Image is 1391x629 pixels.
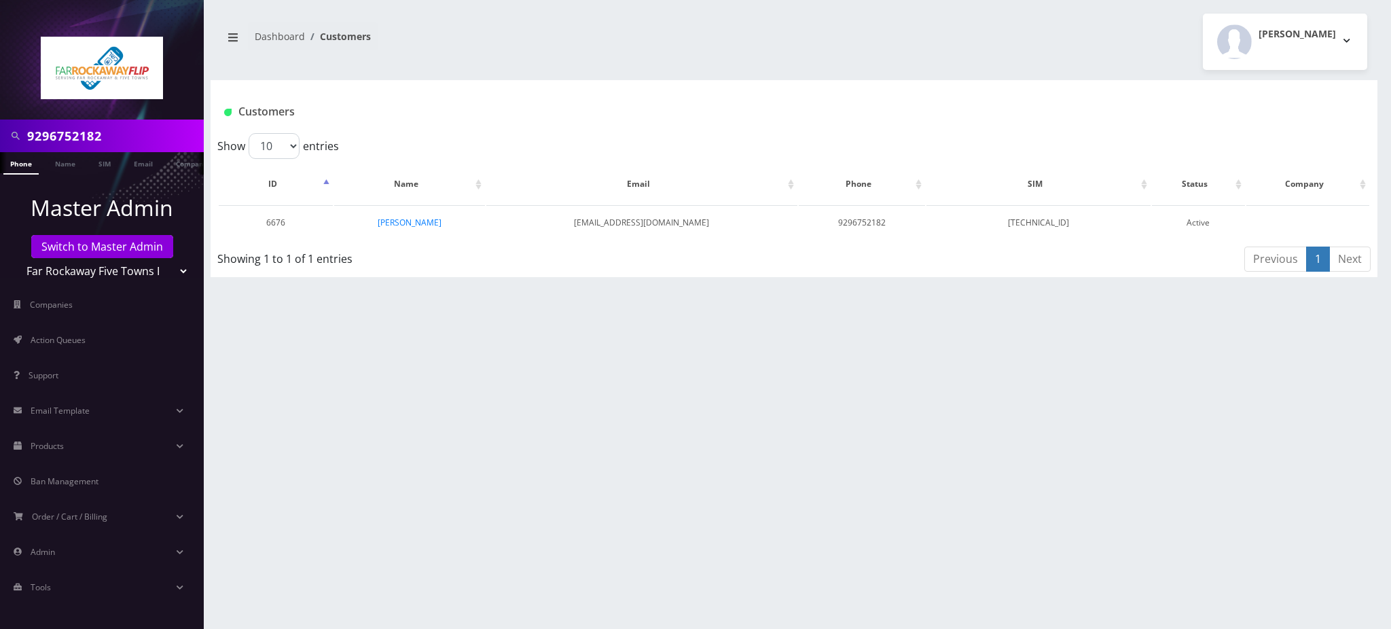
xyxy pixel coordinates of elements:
[31,546,55,558] span: Admin
[1152,205,1244,240] td: Active
[217,133,339,159] label: Show entries
[1259,29,1336,40] h2: [PERSON_NAME]
[334,164,485,204] th: Name: activate to sort column ascending
[1244,247,1307,272] a: Previous
[3,152,39,175] a: Phone
[32,511,107,522] span: Order / Cart / Billing
[255,30,305,43] a: Dashboard
[249,133,300,159] select: Showentries
[169,152,215,173] a: Company
[305,29,371,43] li: Customers
[221,22,784,61] nav: breadcrumb
[31,334,86,346] span: Action Queues
[127,152,160,173] a: Email
[1203,14,1367,70] button: [PERSON_NAME]
[217,245,688,267] div: Showing 1 to 1 of 1 entries
[31,475,98,487] span: Ban Management
[1246,164,1370,204] th: Company: activate to sort column ascending
[92,152,118,173] a: SIM
[31,581,51,593] span: Tools
[799,164,925,204] th: Phone: activate to sort column ascending
[219,164,333,204] th: ID: activate to sort column descending
[926,164,1151,204] th: SIM: activate to sort column ascending
[29,370,58,381] span: Support
[378,217,441,228] a: [PERSON_NAME]
[27,123,200,149] input: Search in Company
[31,440,64,452] span: Products
[219,205,333,240] td: 6676
[48,152,82,173] a: Name
[926,205,1151,240] td: [TECHNICAL_ID]
[31,405,90,416] span: Email Template
[486,205,797,240] td: [EMAIL_ADDRESS][DOMAIN_NAME]
[224,105,1170,118] h1: Customers
[486,164,797,204] th: Email: activate to sort column ascending
[1306,247,1330,272] a: 1
[1152,164,1244,204] th: Status: activate to sort column ascending
[1329,247,1371,272] a: Next
[31,235,173,258] a: Switch to Master Admin
[30,299,73,310] span: Companies
[799,205,925,240] td: 9296752182
[41,37,163,99] img: Far Rockaway Five Towns Flip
